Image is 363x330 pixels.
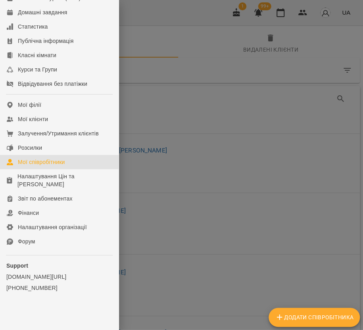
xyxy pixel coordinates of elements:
div: Розсилки [18,144,42,152]
div: Звіт по абонементах [18,195,73,203]
div: Домашні завдання [18,8,67,16]
div: Відвідування без платіжки [18,80,87,88]
div: Мої співробітники [18,158,65,166]
div: Форум [18,237,35,245]
span: Додати співробітника [275,313,353,322]
div: Фінанси [18,209,39,217]
div: Мої клієнти [18,115,48,123]
div: Налаштування Цін та [PERSON_NAME] [17,172,112,188]
div: Статистика [18,23,48,31]
a: [PHONE_NUMBER] [6,284,112,292]
button: Додати співробітника [269,308,360,327]
div: Класні кімнати [18,51,56,59]
a: [DOMAIN_NAME][URL] [6,273,112,281]
div: Курси та Групи [18,66,57,73]
div: Налаштування організації [18,223,87,231]
div: Публічна інформація [18,37,73,45]
p: Support [6,262,112,270]
div: Мої філії [18,101,41,109]
div: Залучення/Утримання клієнтів [18,129,99,137]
